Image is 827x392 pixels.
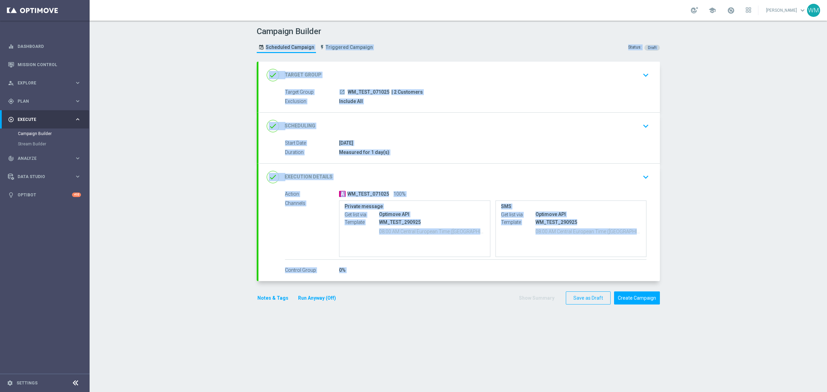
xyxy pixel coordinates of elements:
[285,149,339,156] label: Duration
[18,139,89,149] div: Stream Builder
[640,69,652,82] button: keyboard_arrow_down
[285,267,339,274] label: Control Group
[640,171,652,184] button: keyboard_arrow_down
[348,89,389,95] span: WM_TEST_071025
[8,43,14,50] i: equalizer
[8,156,81,161] button: track_changes Analyze keyboard_arrow_right
[74,155,81,162] i: keyboard_arrow_right
[17,381,38,385] a: Settings
[18,55,81,74] a: Mission Control
[18,117,74,122] span: Execute
[648,45,656,50] span: Draft
[8,99,81,104] button: gps_fixed Plan keyboard_arrow_right
[8,116,14,123] i: play_circle_outline
[8,80,74,86] div: Explore
[326,44,373,50] span: Triggered Campaign
[267,69,279,81] i: done
[8,116,74,123] div: Execute
[18,175,74,179] span: Data Studio
[18,141,72,147] a: Stream Builder
[708,7,716,14] span: school
[266,44,314,50] span: Scheduled Campaign
[379,228,485,235] p: 08:00 AM Central European Time (Warsaw) (UTC +02:00)
[628,44,642,51] div: Status:
[8,155,14,162] i: track_changes
[339,98,646,105] div: Include All
[379,211,485,218] div: Optimove API
[285,174,333,180] h2: Execution Details
[8,98,14,104] i: gps_fixed
[267,120,652,133] div: done Scheduling keyboard_arrow_down
[566,291,611,305] button: Save as Draft
[285,72,321,78] h2: Target Group
[257,294,289,302] button: Notes & Tags
[640,120,652,133] button: keyboard_arrow_down
[8,192,81,198] button: lightbulb Optibot +10
[18,156,74,161] span: Analyze
[267,69,652,82] div: done Target Group keyboard_arrow_down
[501,204,641,209] label: SMS
[347,191,389,197] span: WM_TEST_071025
[339,191,346,197] span: A
[285,140,339,146] label: Start Date
[18,81,74,85] span: Explore
[391,89,423,95] span: | 2 Customers
[18,186,72,204] a: Optibot
[641,70,651,80] i: keyboard_arrow_down
[285,200,339,207] label: Channels
[8,174,81,179] button: Data Studio keyboard_arrow_right
[339,89,345,95] i: launch
[644,44,660,50] colored-tag: Draft
[8,98,74,104] div: Plan
[267,171,652,184] div: done Execution Details keyboard_arrow_down
[8,155,74,162] div: Analyze
[8,55,81,74] div: Mission Control
[257,42,316,53] a: Scheduled Campaign
[74,116,81,123] i: keyboard_arrow_right
[641,172,651,182] i: keyboard_arrow_down
[339,140,646,146] div: [DATE]
[18,128,89,139] div: Campaign Builder
[8,44,81,49] button: equalizer Dashboard
[501,219,535,225] label: Template
[8,117,81,122] button: play_circle_outline Execute keyboard_arrow_right
[318,42,375,53] a: Triggered Campaign
[501,212,535,218] label: Get list via
[345,204,485,209] label: Private message
[74,98,81,104] i: keyboard_arrow_right
[267,120,279,132] i: done
[74,80,81,86] i: keyboard_arrow_right
[379,219,485,225] p: WM_TEST_290925
[285,89,339,95] label: Target Group
[285,99,339,105] label: Exclusion
[285,123,315,129] h2: Scheduling
[74,173,81,180] i: keyboard_arrow_right
[18,99,74,103] span: Plan
[765,5,807,16] a: [PERSON_NAME]keyboard_arrow_down
[18,131,72,136] a: Campaign Builder
[72,193,81,197] div: +10
[345,212,379,218] label: Get list via
[535,219,641,225] p: WM_TEST_290925
[807,4,820,17] div: WM
[641,121,651,131] i: keyboard_arrow_down
[8,62,81,68] button: Mission Control
[799,7,806,14] span: keyboard_arrow_down
[8,80,81,86] button: person_search Explore keyboard_arrow_right
[339,149,646,156] div: Measured for 1 day(s)
[535,228,641,235] p: 08:00 AM Central European Time (Warsaw) (UTC +02:00)
[267,171,279,183] i: done
[297,294,337,302] button: Run Anyway (Off)
[8,37,81,55] div: Dashboard
[8,186,81,204] div: Optibot
[8,174,74,180] div: Data Studio
[394,191,406,197] span: 100%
